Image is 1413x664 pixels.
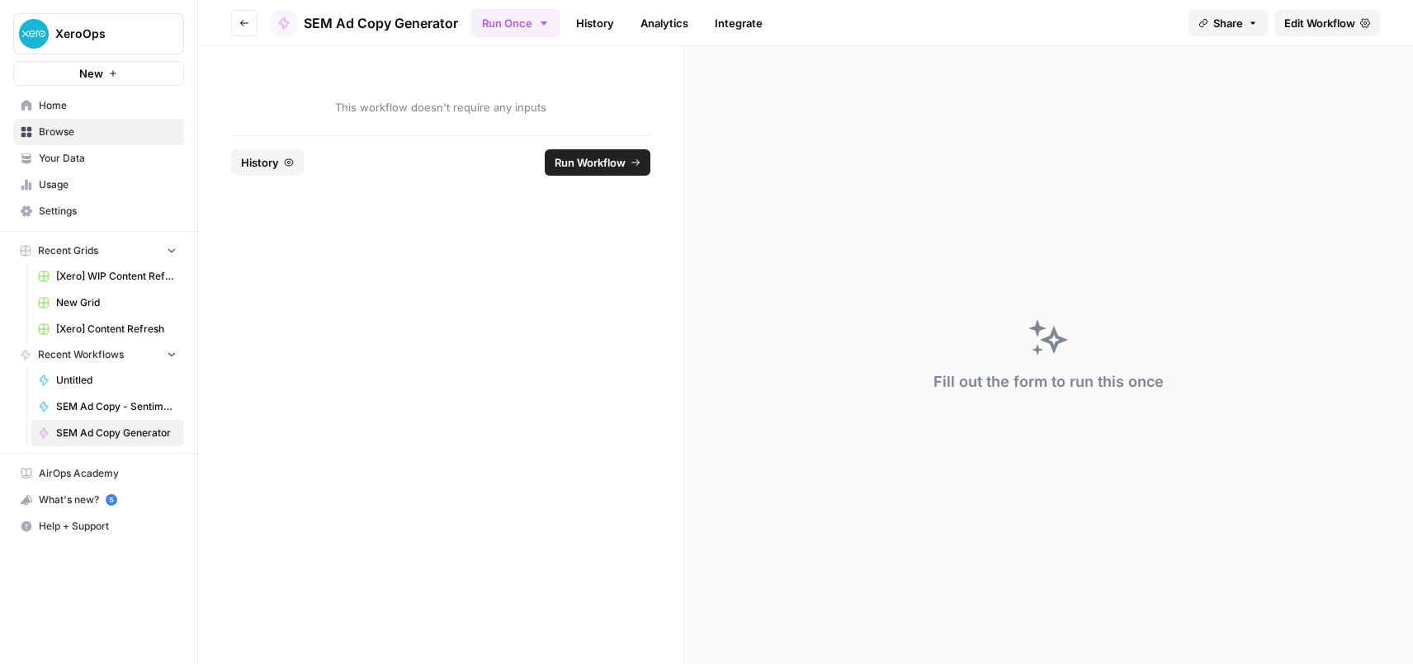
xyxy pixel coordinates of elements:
span: Edit Workflow [1284,15,1355,31]
button: Recent Grids [13,238,184,263]
text: 5 [109,496,113,504]
span: SEM Ad Copy Generator [304,13,458,33]
div: What's new? [14,487,183,512]
a: [Xero] WIP Content Refresh [31,263,184,290]
button: Run Workflow [545,149,650,176]
a: Edit Workflow [1274,10,1380,36]
span: New Grid [56,295,177,310]
span: SEM Ad Copy - Sentiment Analysis [56,399,177,414]
button: New [13,61,184,86]
span: AirOps Academy [39,466,177,481]
a: SEM Ad Copy Generator [271,10,458,36]
span: Home [39,98,177,113]
a: Usage [13,172,184,198]
span: Recent Workflows [38,347,124,362]
a: Your Data [13,145,184,172]
span: Settings [39,204,177,219]
a: Integrate [705,10,773,36]
a: New Grid [31,290,184,316]
button: Recent Workflows [13,342,184,367]
span: History [241,154,279,171]
span: Help + Support [39,519,177,534]
span: XeroOps [55,26,155,42]
span: Usage [39,177,177,192]
span: Share [1213,15,1243,31]
span: Your Data [39,151,177,166]
a: History [566,10,624,36]
span: Untitled [56,373,177,388]
span: Run Workflow [555,154,626,171]
a: [Xero] Content Refresh [31,316,184,342]
button: What's new? 5 [13,487,184,513]
a: SEM Ad Copy Generator [31,420,184,446]
span: [Xero] WIP Content Refresh [56,269,177,284]
a: 5 [106,494,117,506]
span: Browse [39,125,177,139]
a: Home [13,92,184,119]
span: New [79,65,103,82]
span: Recent Grids [38,243,98,258]
a: SEM Ad Copy - Sentiment Analysis [31,393,184,420]
a: Untitled [31,367,184,393]
button: Workspace: XeroOps [13,13,184,54]
button: Run Once [471,9,560,37]
button: Help + Support [13,513,184,539]
span: [Xero] Content Refresh [56,322,177,337]
a: Analytics [631,10,698,36]
button: Share [1189,10,1268,36]
img: XeroOps Logo [19,19,49,49]
a: Settings [13,198,184,224]
div: Fill out the form to run this once [933,370,1164,393]
a: Browse [13,119,184,145]
a: AirOps Academy [13,460,184,487]
span: SEM Ad Copy Generator [56,426,177,440]
span: This workflow doesn't require any inputs [231,99,650,115]
button: History [231,149,304,176]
